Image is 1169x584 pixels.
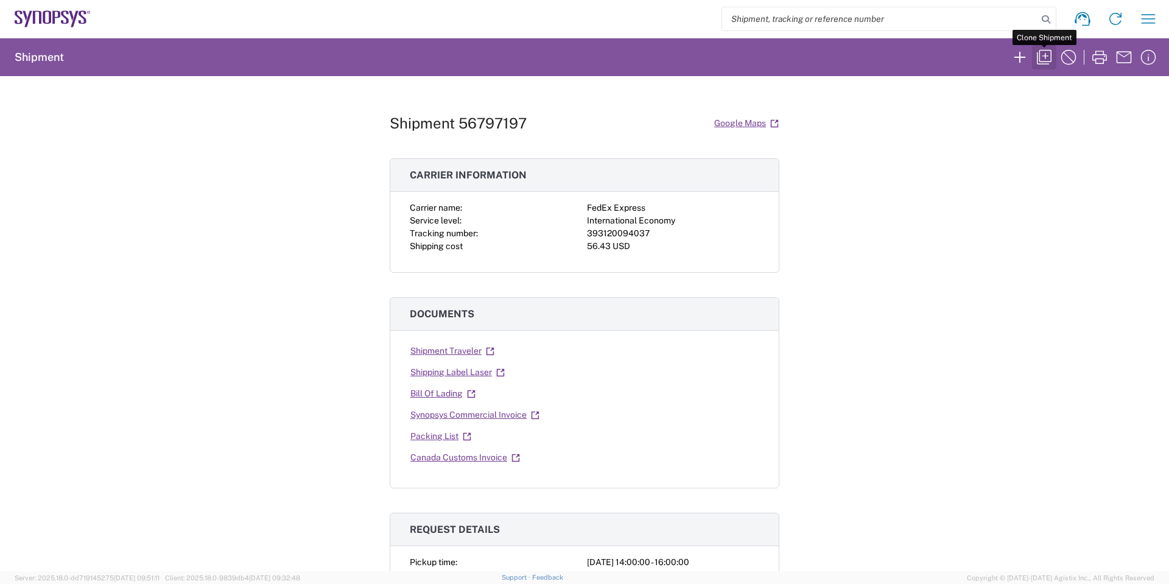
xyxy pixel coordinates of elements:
[410,383,476,404] a: Bill Of Lading
[410,426,472,447] a: Packing List
[410,169,527,181] span: Carrier information
[410,308,474,320] span: Documents
[587,556,759,569] div: [DATE] 14:00:00 - 16:00:00
[410,524,500,535] span: Request details
[249,574,300,582] span: [DATE] 09:32:48
[587,227,759,240] div: 393120094037
[587,202,759,214] div: FedEx Express
[532,574,563,581] a: Feedback
[390,114,527,132] h1: Shipment 56797197
[967,572,1154,583] span: Copyright © [DATE]-[DATE] Agistix Inc., All Rights Reserved
[410,362,505,383] a: Shipping Label Laser
[722,7,1037,30] input: Shipment, tracking or reference number
[410,557,457,567] span: Pickup time:
[15,574,160,582] span: Server: 2025.18.0-dd719145275
[587,214,759,227] div: International Economy
[410,447,521,468] a: Canada Customs Invoice
[410,241,463,251] span: Shipping cost
[410,203,462,213] span: Carrier name:
[502,574,532,581] a: Support
[15,50,64,65] h2: Shipment
[410,216,462,225] span: Service level:
[410,340,495,362] a: Shipment Traveler
[714,113,779,134] a: Google Maps
[410,404,540,426] a: Synopsys Commercial Invoice
[587,240,759,253] div: 56.43 USD
[410,228,478,238] span: Tracking number:
[165,574,300,582] span: Client: 2025.18.0-9839db4
[114,574,160,582] span: [DATE] 09:51:11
